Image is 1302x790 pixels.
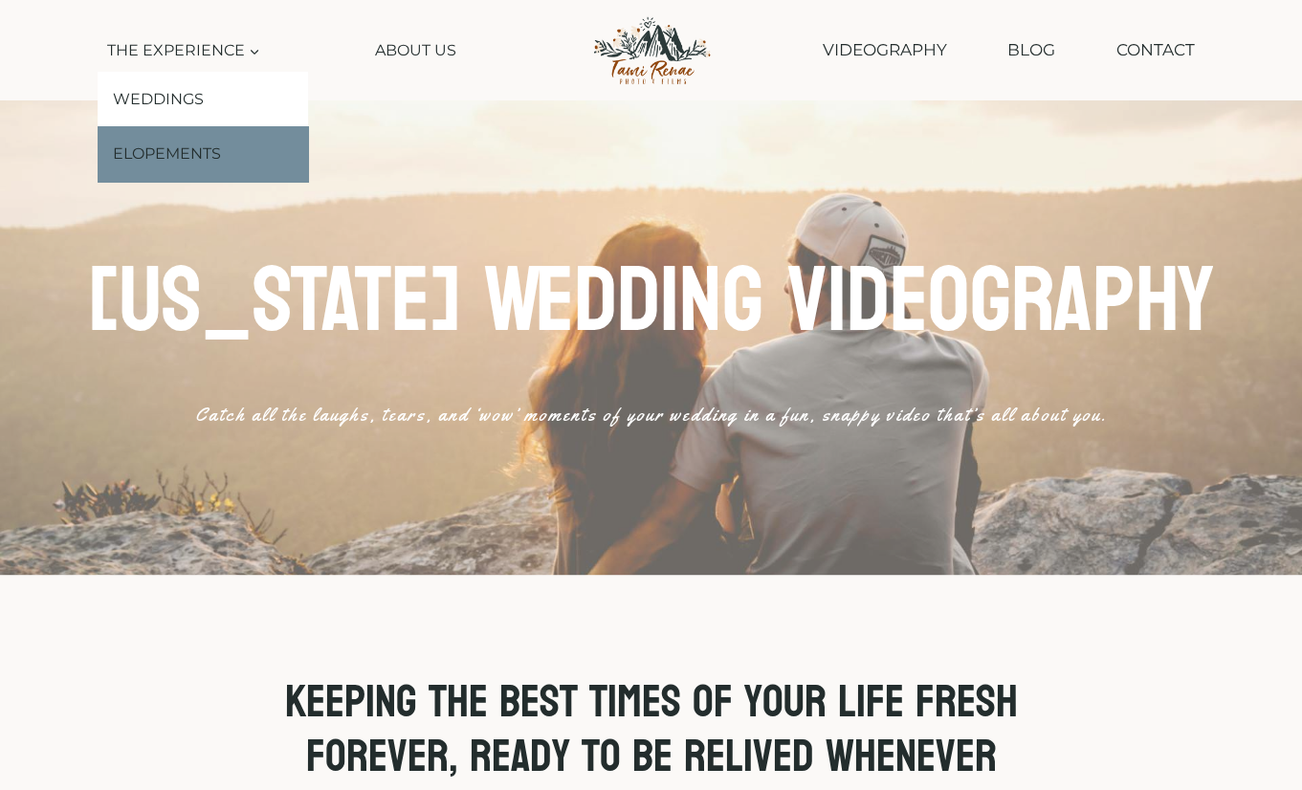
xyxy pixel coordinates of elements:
[46,402,1256,428] h4: Catch all the laughs, tears, and ‘wow’ moments of your wedding in a fun, snappy video that’s all ...
[98,29,269,72] button: Child menu of The Experience
[1107,26,1204,75] a: Contact
[812,26,956,75] a: Videography
[998,26,1065,75] a: Blog
[98,72,308,127] a: Weddings
[366,29,466,72] a: About Us
[812,26,1204,75] nav: Secondary
[98,126,308,182] a: Elopements
[98,29,466,72] nav: Primary
[572,11,730,90] img: Tami Renae Photo & Films Logo
[46,246,1256,356] h1: [US_STATE] Wedding Videography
